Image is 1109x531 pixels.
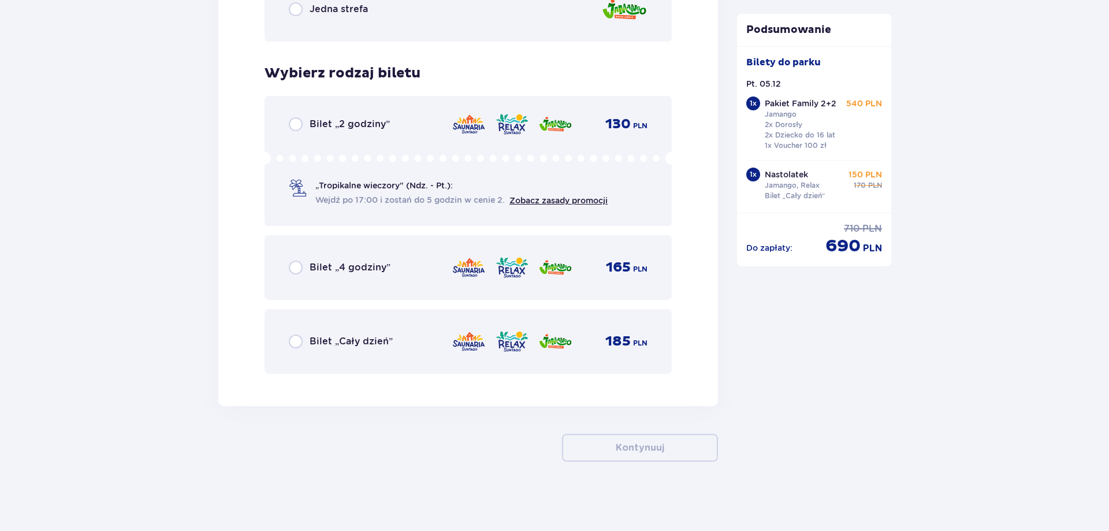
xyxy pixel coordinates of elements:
p: Pt. 05.12 [746,78,781,90]
p: Jamango, Relax [765,180,820,191]
span: Wejdź po 17:00 i zostań do 5 godzin w cenie 2. [315,194,505,206]
h4: Wybierz rodzaj biletu [265,65,420,82]
span: PLN [862,222,882,235]
p: Bilet „Cały dzień” [765,191,825,201]
span: PLN [868,180,882,191]
span: Bilet „Cały dzień” [310,335,393,348]
img: Jamango [538,112,572,136]
img: Jamango [538,255,572,280]
p: 150 PLN [849,169,882,180]
span: 130 [605,116,631,133]
img: Saunaria [452,112,486,136]
div: 1 x [746,168,760,181]
p: Podsumowanie [737,23,892,37]
img: Relax [495,255,529,280]
span: Bilet „2 godziny” [310,118,390,131]
img: Saunaria [452,329,486,354]
p: Do zapłaty : [746,242,792,254]
img: Relax [495,329,529,354]
p: Pakiet Family 2+2 [765,98,836,109]
p: Nastolatek [765,169,808,180]
span: PLN [633,264,647,274]
img: Relax [495,112,529,136]
img: Jamango [538,329,572,354]
a: Zobacz zasady promocji [509,196,608,205]
span: 690 [825,235,861,257]
p: Jamango [765,109,797,120]
span: Jedna strefa [310,3,368,16]
span: „Tropikalne wieczory" (Ndz. - Pt.): [315,180,453,191]
span: 710 [844,222,860,235]
span: PLN [863,242,882,255]
span: 185 [605,333,631,350]
p: Bilety do parku [746,56,821,69]
img: Saunaria [452,255,486,280]
span: 165 [606,259,631,276]
span: PLN [633,121,647,131]
span: PLN [633,338,647,348]
p: Kontynuuj [616,441,664,454]
div: 1 x [746,96,760,110]
span: Bilet „4 godziny” [310,261,390,274]
p: 2x Dorosły 2x Dziecko do 16 lat 1x Voucher 100 zł [765,120,835,151]
p: 540 PLN [846,98,882,109]
span: 170 [854,180,866,191]
button: Kontynuuj [562,434,718,462]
